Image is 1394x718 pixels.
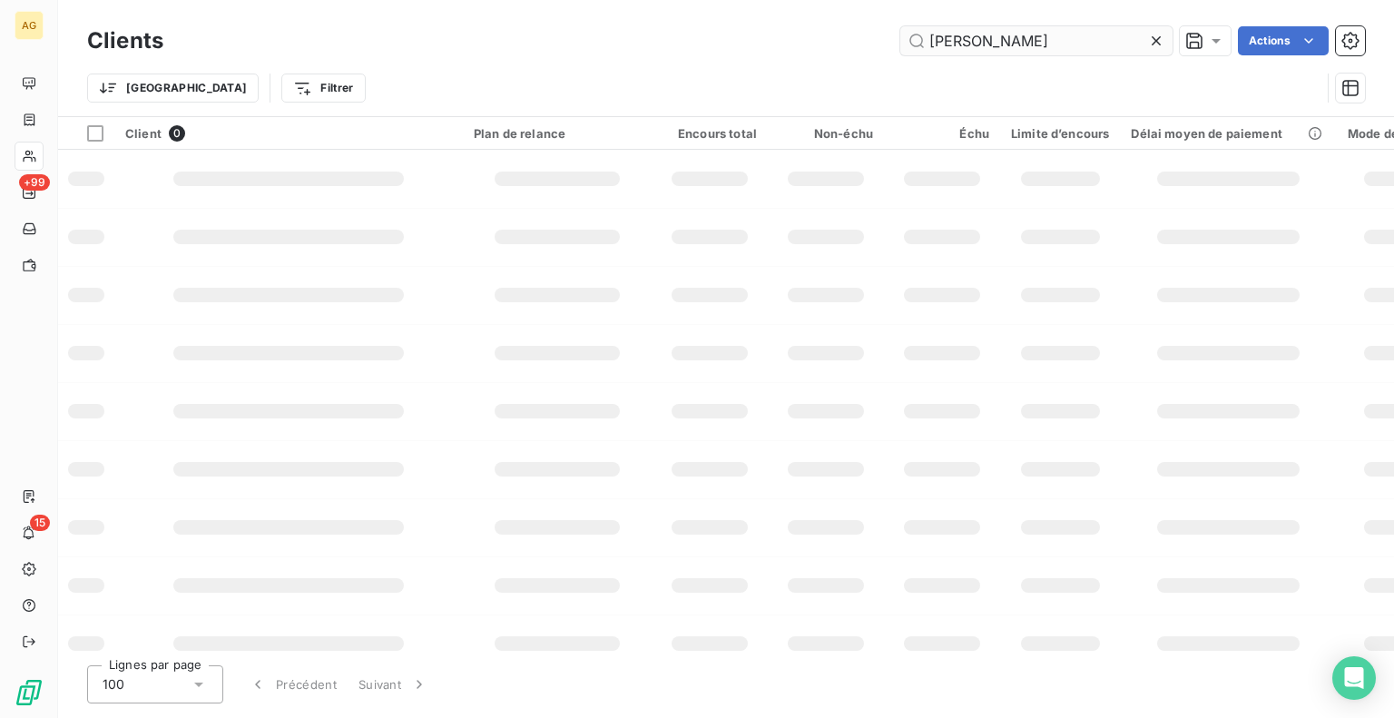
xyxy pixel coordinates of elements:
[1238,26,1329,55] button: Actions
[348,665,439,703] button: Suivant
[663,126,757,141] div: Encours total
[895,126,989,141] div: Échu
[125,126,162,141] span: Client
[779,126,873,141] div: Non-échu
[1332,656,1376,700] div: Open Intercom Messenger
[1131,126,1325,141] div: Délai moyen de paiement
[15,678,44,707] img: Logo LeanPay
[15,11,44,40] div: AG
[1011,126,1109,141] div: Limite d’encours
[30,515,50,531] span: 15
[87,25,163,57] h3: Clients
[103,675,124,693] span: 100
[474,126,641,141] div: Plan de relance
[19,174,50,191] span: +99
[900,26,1173,55] input: Rechercher
[169,125,185,142] span: 0
[281,74,365,103] button: Filtrer
[87,74,259,103] button: [GEOGRAPHIC_DATA]
[238,665,348,703] button: Précédent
